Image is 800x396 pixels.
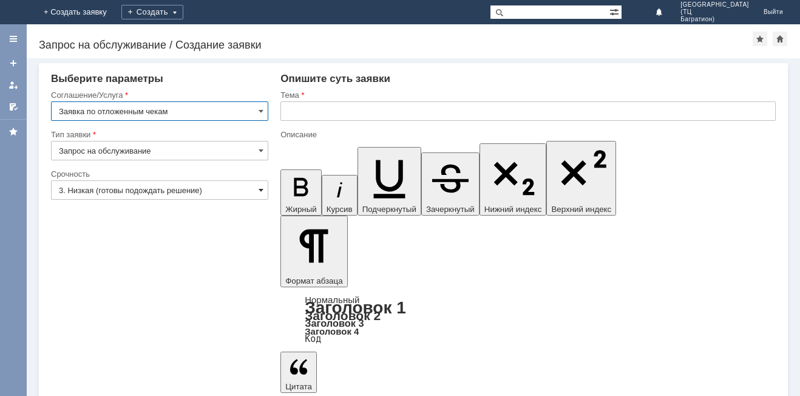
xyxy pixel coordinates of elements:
[551,205,611,214] span: Верхний индекс
[322,175,358,216] button: Курсив
[680,9,749,16] span: (ТЦ
[4,97,23,117] a: Мои согласования
[484,205,542,214] span: Нижний индекс
[305,295,359,305] a: Нормальный
[280,91,773,99] div: Тема
[305,326,359,336] a: Заголовок 4
[421,152,480,216] button: Зачеркнутый
[285,382,312,391] span: Цитата
[305,309,381,323] a: Заголовок 2
[121,5,183,19] div: Создать
[285,205,317,214] span: Жирный
[280,169,322,216] button: Жирный
[358,147,421,216] button: Подчеркнутый
[285,276,342,285] span: Формат абзаца
[426,205,475,214] span: Зачеркнутый
[362,205,416,214] span: Подчеркнутый
[680,16,749,23] span: Багратион)
[280,296,776,343] div: Формат абзаца
[51,131,266,138] div: Тип заявки
[280,352,317,393] button: Цитата
[753,32,767,46] div: Добавить в избранное
[51,73,163,84] span: Выберите параметры
[305,333,321,344] a: Код
[609,5,622,17] span: Расширенный поиск
[39,39,753,51] div: Запрос на обслуживание / Создание заявки
[4,75,23,95] a: Мои заявки
[51,91,266,99] div: Соглашение/Услуга
[546,141,616,216] button: Верхний индекс
[280,73,390,84] span: Опишите суть заявки
[773,32,787,46] div: Сделать домашней страницей
[51,170,266,178] div: Срочность
[680,1,749,9] span: [GEOGRAPHIC_DATA]
[280,216,347,287] button: Формат абзаца
[305,298,406,317] a: Заголовок 1
[480,143,547,216] button: Нижний индекс
[4,53,23,73] a: Создать заявку
[305,318,364,329] a: Заголовок 3
[280,131,773,138] div: Описание
[327,205,353,214] span: Курсив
